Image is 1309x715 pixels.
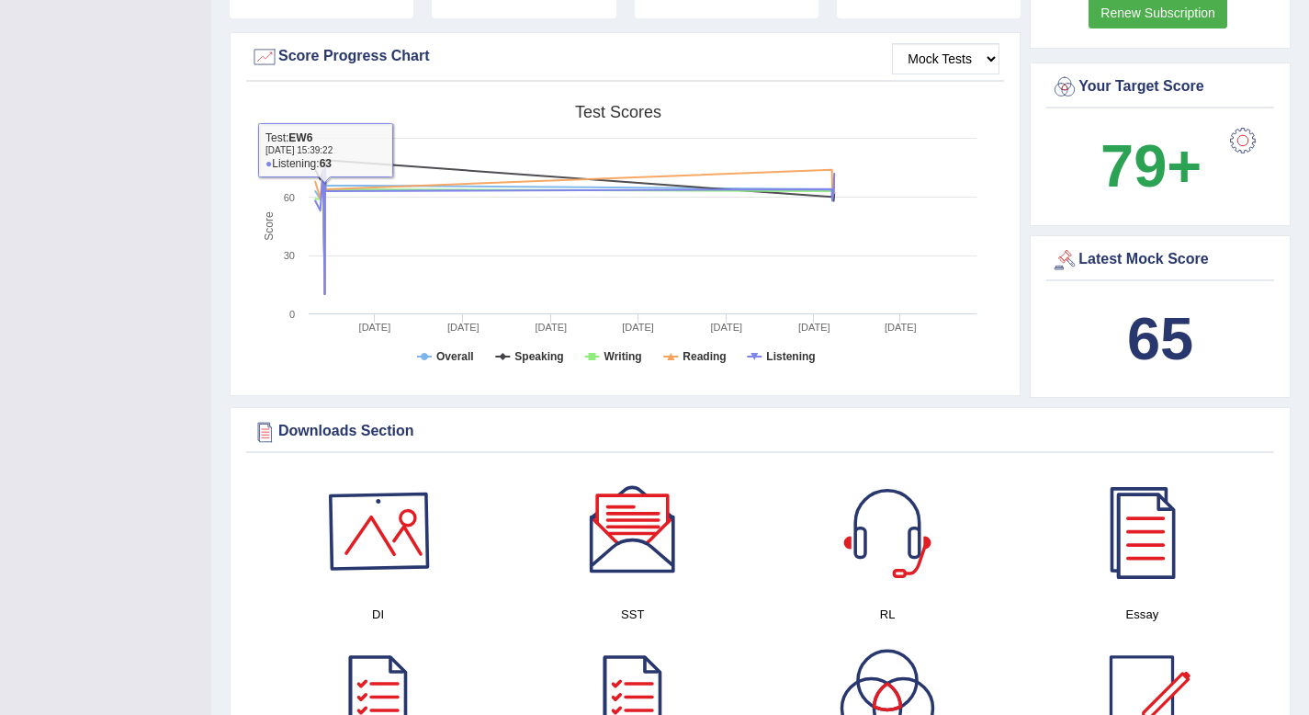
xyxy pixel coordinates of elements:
[284,134,295,145] text: 90
[766,350,815,363] tspan: Listening
[1051,246,1270,274] div: Latest Mock Score
[535,322,567,333] tspan: [DATE]
[683,350,726,363] tspan: Reading
[1024,605,1260,624] h4: Essay
[289,309,295,320] text: 0
[251,43,999,71] div: Score Progress Chart
[885,322,917,333] tspan: [DATE]
[770,605,1006,624] h4: RL
[284,192,295,203] text: 60
[260,605,496,624] h4: DI
[622,322,654,333] tspan: [DATE]
[284,250,295,261] text: 30
[1051,74,1270,101] div: Your Target Score
[359,322,391,333] tspan: [DATE]
[711,322,743,333] tspan: [DATE]
[263,211,276,241] tspan: Score
[514,350,563,363] tspan: Speaking
[604,350,642,363] tspan: Writing
[575,103,661,121] tspan: Test scores
[514,605,750,624] h4: SST
[1100,132,1202,199] b: 79+
[447,322,480,333] tspan: [DATE]
[1127,305,1193,372] b: 65
[251,418,1270,446] div: Downloads Section
[798,322,830,333] tspan: [DATE]
[436,350,474,363] tspan: Overall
